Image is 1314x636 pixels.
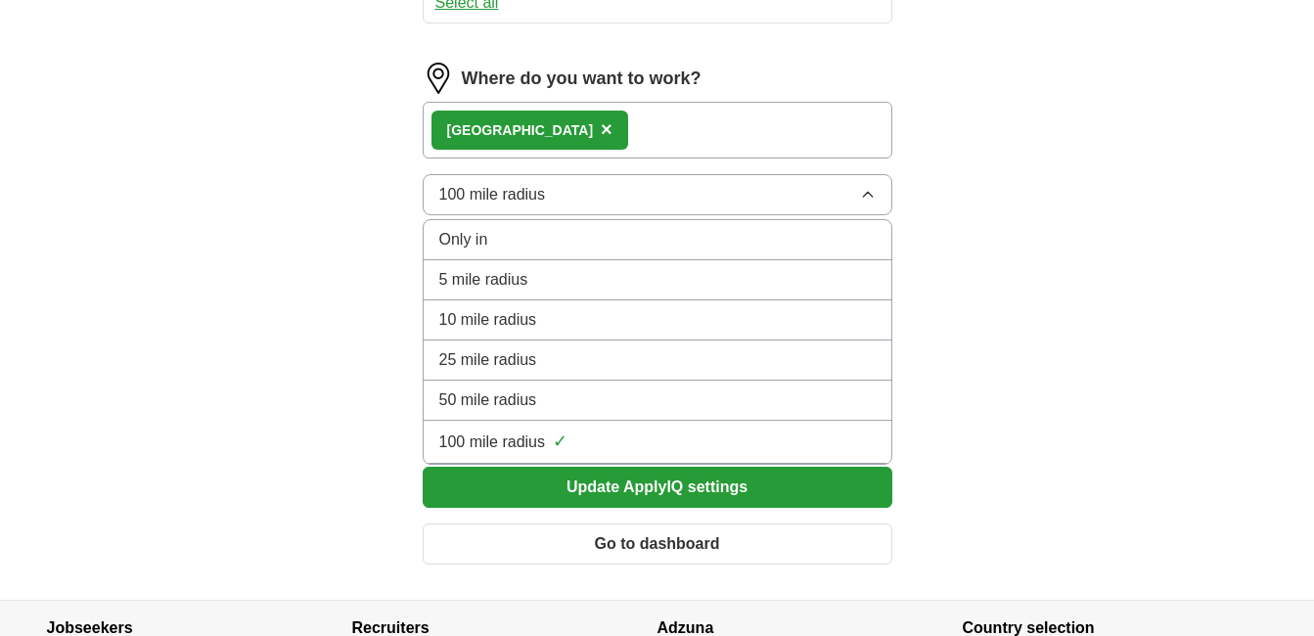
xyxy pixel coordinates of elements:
img: location.png [423,63,454,94]
button: Go to dashboard [423,523,892,565]
span: 5 mile radius [439,268,528,292]
div: [GEOGRAPHIC_DATA] [447,120,594,141]
span: Only in [439,228,488,251]
span: 10 mile radius [439,308,537,332]
span: 100 mile radius [439,183,546,206]
span: × [601,118,612,140]
span: 100 mile radius [439,431,546,454]
button: × [601,115,612,145]
label: Where do you want to work? [462,66,702,92]
button: Update ApplyIQ settings [423,467,892,508]
span: 50 mile radius [439,388,537,412]
span: 25 mile radius [439,348,537,372]
span: ✓ [553,429,567,455]
button: 100 mile radius [423,174,892,215]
